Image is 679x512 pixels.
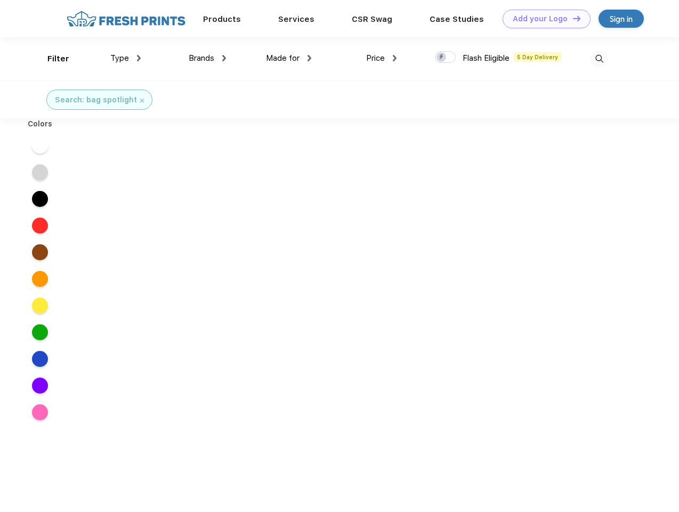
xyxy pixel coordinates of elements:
[140,99,144,102] img: filter_cancel.svg
[513,14,568,23] div: Add your Logo
[63,10,189,28] img: fo%20logo%202.webp
[55,94,137,106] div: Search: bag spotlight
[599,10,644,28] a: Sign in
[110,53,129,63] span: Type
[393,55,397,61] img: dropdown.png
[366,53,385,63] span: Price
[610,13,633,25] div: Sign in
[266,53,300,63] span: Made for
[222,55,226,61] img: dropdown.png
[189,53,214,63] span: Brands
[591,50,608,68] img: desktop_search.svg
[137,55,141,61] img: dropdown.png
[203,14,241,24] a: Products
[573,15,580,21] img: DT
[514,52,561,62] span: 5 Day Delivery
[463,53,510,63] span: Flash Eligible
[308,55,311,61] img: dropdown.png
[20,118,61,130] div: Colors
[47,53,69,65] div: Filter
